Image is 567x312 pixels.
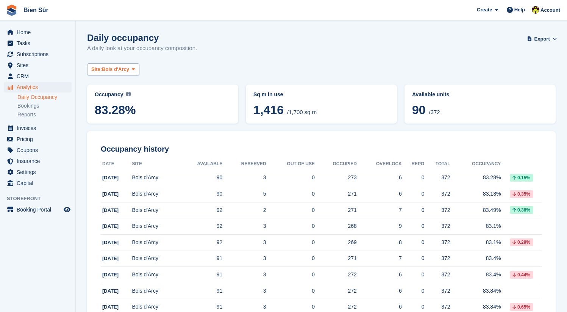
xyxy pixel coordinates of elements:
td: 0 [266,186,315,202]
th: Occupancy [450,158,501,170]
span: Invoices [17,123,62,133]
div: 0 [402,238,425,246]
span: Subscriptions [17,49,62,60]
span: 83.28% [95,103,231,117]
td: Bois d'Arcy [132,170,178,186]
div: 271 [315,206,357,214]
img: Marie Tran [532,6,539,14]
div: 268 [315,222,357,230]
div: 9 [357,222,402,230]
td: 83.49% [450,202,501,218]
span: /1,700 sq m [287,109,317,115]
td: 372 [424,186,450,202]
span: 1,416 [253,103,284,117]
a: menu [4,27,72,38]
span: Insurance [17,156,62,166]
div: 272 [315,287,357,295]
th: Out of Use [266,158,315,170]
td: 3 [222,170,266,186]
span: 90 [412,103,426,117]
td: 5 [222,186,266,202]
span: Analytics [17,82,62,93]
th: Available [178,158,222,170]
td: 3 [222,267,266,283]
span: [DATE] [102,304,119,310]
span: Sq m in use [253,91,283,97]
span: Available units [412,91,449,97]
div: 272 [315,271,357,279]
a: Reports [17,111,72,118]
th: Site [132,158,178,170]
span: Coupons [17,145,62,155]
div: 0 [402,271,425,279]
div: 6 [357,271,402,279]
div: 0 [402,174,425,182]
td: 0 [266,235,315,251]
abbr: Current breakdown of sq m occupied [253,91,389,99]
div: 6 [357,287,402,295]
span: CRM [17,71,62,82]
div: 6 [357,303,402,311]
a: Bookings [17,102,72,110]
td: 83.1% [450,218,501,235]
a: menu [4,82,72,93]
div: 6 [357,174,402,182]
td: 83.13% [450,186,501,202]
span: Tasks [17,38,62,49]
span: Help [514,6,525,14]
td: 90 [178,170,222,186]
div: 0 [402,190,425,198]
td: 372 [424,170,450,186]
td: 372 [424,267,450,283]
td: 91 [178,283,222,299]
td: 2 [222,202,266,218]
abbr: Current percentage of sq m occupied [95,91,231,99]
td: 0 [266,251,315,267]
div: 0 [402,287,425,295]
span: [DATE] [102,256,119,261]
a: menu [4,178,72,188]
span: Create [477,6,492,14]
span: Settings [17,167,62,177]
span: Export [534,35,550,43]
a: menu [4,49,72,60]
button: Export [528,33,556,45]
td: 83.28% [450,170,501,186]
td: 372 [424,202,450,218]
div: 6 [357,190,402,198]
td: 3 [222,235,266,251]
td: 91 [178,267,222,283]
h2: Occupancy history [101,145,542,154]
div: 0.44% [510,271,533,279]
a: menu [4,60,72,71]
span: [DATE] [102,175,119,180]
a: Daily Occupancy [17,94,72,101]
span: [DATE] [102,288,119,294]
span: [DATE] [102,207,119,213]
td: 83.1% [450,235,501,251]
td: 0 [266,218,315,235]
td: 372 [424,283,450,299]
span: [DATE] [102,272,119,278]
span: Sites [17,60,62,71]
td: Bois d'Arcy [132,251,178,267]
span: Site: [91,66,102,73]
td: 83.4% [450,267,501,283]
a: Bien Sûr [20,4,52,16]
div: 8 [357,238,402,246]
td: 0 [266,170,315,186]
div: 269 [315,238,357,246]
img: stora-icon-8386f47178a22dfd0bd8f6a31ec36ba5ce8667c1dd55bd0f319d3a0aa187defe.svg [6,5,17,16]
span: Pricing [17,134,62,144]
span: [DATE] [102,240,119,245]
td: Bois d'Arcy [132,267,178,283]
div: 273 [315,174,357,182]
span: Storefront [7,195,75,202]
a: menu [4,156,72,166]
th: Overlock [357,158,402,170]
td: 3 [222,218,266,235]
th: Total [424,158,450,170]
th: Repo [402,158,425,170]
div: 0.29% [510,238,533,246]
img: icon-info-grey-7440780725fd019a000dd9b08b2336e03edf1995a4989e88bcd33f0948082b44.svg [126,92,131,96]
